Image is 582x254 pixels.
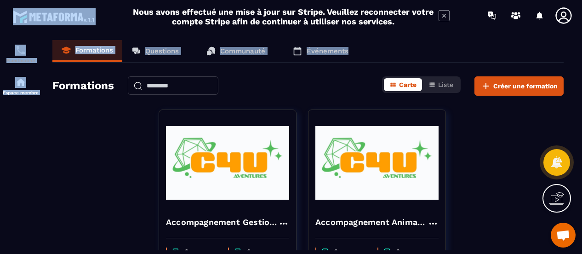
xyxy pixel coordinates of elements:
h2: Nous avons effectué une mise à jour sur Stripe. Veuillez reconnecter votre compte Stripe afin de ... [132,7,434,26]
img: scheduler [15,45,26,56]
a: Formations [52,40,122,62]
a: Ouvrir le chat [551,223,576,248]
img: formation-background [315,117,439,209]
p: Formations [75,46,113,54]
button: Créer une formation [474,76,564,96]
h4: Accompagnement Gestionnaires - Session [DATE] [166,216,278,229]
button: Carte [384,78,422,91]
p: Communauté [220,47,265,55]
a: schedulerschedulerPlanificateur [2,38,39,70]
h2: Formations [52,76,114,96]
a: automationsautomationsEspace membre [2,70,39,102]
a: Questions [122,40,188,62]
p: Espace membre [2,90,39,95]
img: formation-background [166,117,289,209]
img: logo [13,8,96,25]
a: Communauté [197,40,274,62]
span: Créer une formation [493,81,558,91]
span: Carte [399,81,417,88]
a: Événements [284,40,358,62]
p: Événements [307,47,348,55]
img: automations [15,77,26,88]
h4: Accompagnement Animateurs - Session [DATE] [315,216,428,229]
p: Questions [145,47,179,55]
span: Liste [438,81,453,88]
p: Planificateur [2,58,39,63]
button: Liste [423,78,459,91]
